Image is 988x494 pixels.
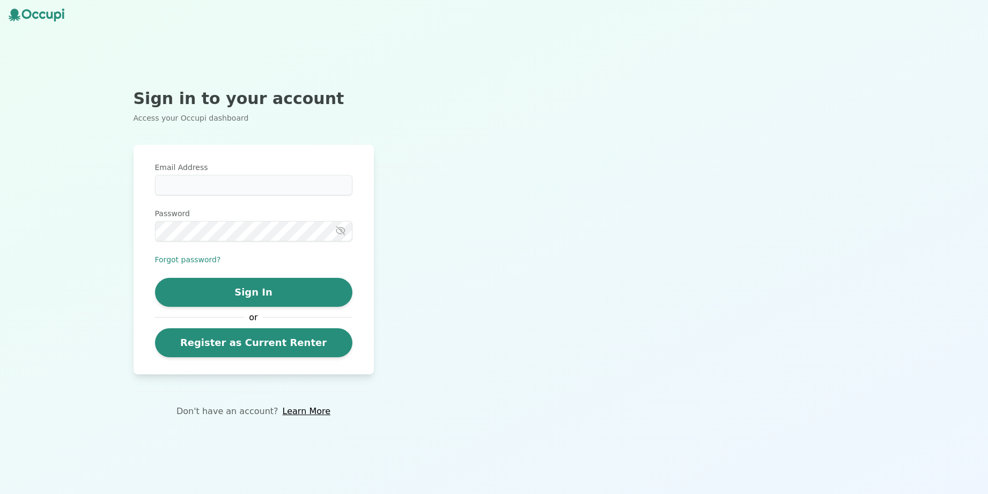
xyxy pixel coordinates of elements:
label: Password [155,208,352,219]
h2: Sign in to your account [134,89,374,108]
button: Sign In [155,278,352,307]
span: or [244,311,263,324]
label: Email Address [155,162,352,173]
a: Learn More [283,405,330,418]
button: Forgot password? [155,254,221,265]
p: Access your Occupi dashboard [134,113,374,123]
a: Register as Current Renter [155,328,352,357]
p: Don't have an account? [176,405,278,418]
